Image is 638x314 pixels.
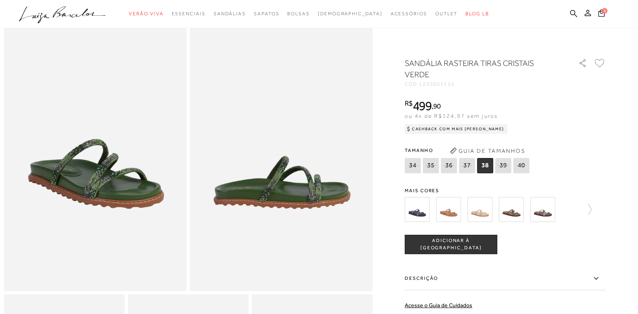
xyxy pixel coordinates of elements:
[423,158,439,173] span: 35
[405,237,497,251] span: ADICIONAR À [GEOGRAPHIC_DATA]
[405,188,606,193] span: Mais cores
[287,11,310,16] span: Bolsas
[391,6,427,21] a: categoryNavScreenReaderText
[405,100,413,107] i: R$
[214,11,246,16] span: Sandálias
[499,197,524,222] img: PAPETE TRATORADA EM COURO BEGE ARGILA E TIRAS COM CRISTAIS GRAFITE
[465,6,489,21] a: BLOG LB
[405,144,531,156] span: Tamanho
[254,6,279,21] a: categoryNavScreenReaderText
[405,82,566,86] div: CÓD:
[214,6,246,21] a: categoryNavScreenReaderText
[405,235,497,254] button: ADICIONAR À [GEOGRAPHIC_DATA]
[405,302,472,308] a: Acesse o Guia de Cuidados
[530,197,555,222] img: PAPETE TRATORADA EM COURO CINZA DUMBO E TIRAS COM CRISTAIS PRATA
[433,102,441,110] span: 90
[171,11,205,16] span: Essenciais
[477,158,493,173] span: 38
[318,6,383,21] a: noSubCategoriesText
[405,267,606,290] label: Descrição
[318,11,383,16] span: [DEMOGRAPHIC_DATA]
[495,158,511,173] span: 39
[4,17,187,291] img: image
[467,197,492,222] img: PAPETE DE TIRAS FINAS EM COURO DOURADO COM APLICAÇÃO DE CRISTAIS
[513,158,529,173] span: 40
[465,11,489,16] span: BLOG LB
[129,6,163,21] a: categoryNavScreenReaderText
[447,144,528,157] button: Guia de Tamanhos
[432,103,441,110] i: ,
[435,11,458,16] span: Outlet
[129,11,163,16] span: Verão Viva
[405,57,556,80] h1: Sandália rasteira tiras cristais verde
[171,6,205,21] a: categoryNavScreenReaderText
[436,197,461,222] img: PAPETE DE TIRAS FINAS EM COURO CARAMELO COM APLICAÇÃO DE CRISTAIS
[602,8,607,14] span: 0
[405,158,421,173] span: 34
[419,81,455,87] span: 1235001126
[190,17,373,291] img: image
[405,124,507,134] div: Cashback com Mais [PERSON_NAME]
[405,197,430,222] img: PAPETE DE TIRAS FINAS EM COURO AZUL NAVAL COM APLICAÇÃO DE CRISTAIS
[287,6,310,21] a: categoryNavScreenReaderText
[435,6,458,21] a: categoryNavScreenReaderText
[596,9,607,20] button: 0
[441,158,457,173] span: 36
[459,158,475,173] span: 37
[254,11,279,16] span: Sapatos
[391,11,427,16] span: Acessórios
[405,113,498,119] span: ou 4x de R$124,97 sem juros
[413,99,432,113] span: 499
